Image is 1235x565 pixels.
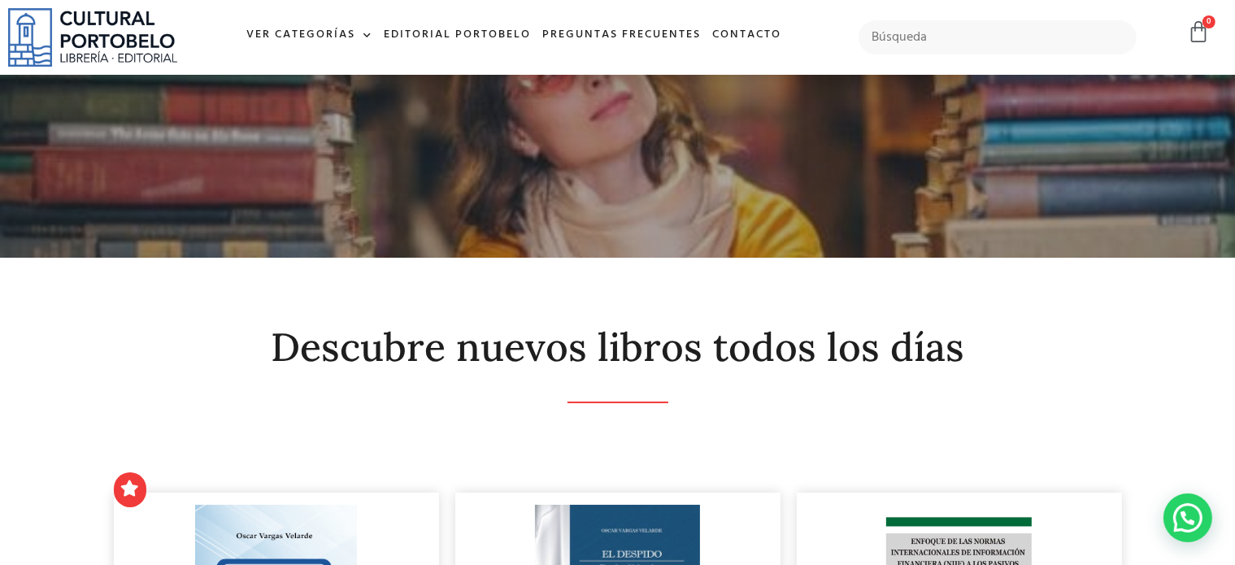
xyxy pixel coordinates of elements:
[859,20,1137,54] input: Búsqueda
[241,18,378,53] a: Ver Categorías
[114,326,1122,369] h2: Descubre nuevos libros todos los días
[707,18,787,53] a: Contacto
[1188,20,1211,44] a: 0
[378,18,537,53] a: Editorial Portobelo
[1202,15,1215,28] span: 0
[1163,493,1212,542] div: Contactar por WhatsApp
[537,18,707,53] a: Preguntas frecuentes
